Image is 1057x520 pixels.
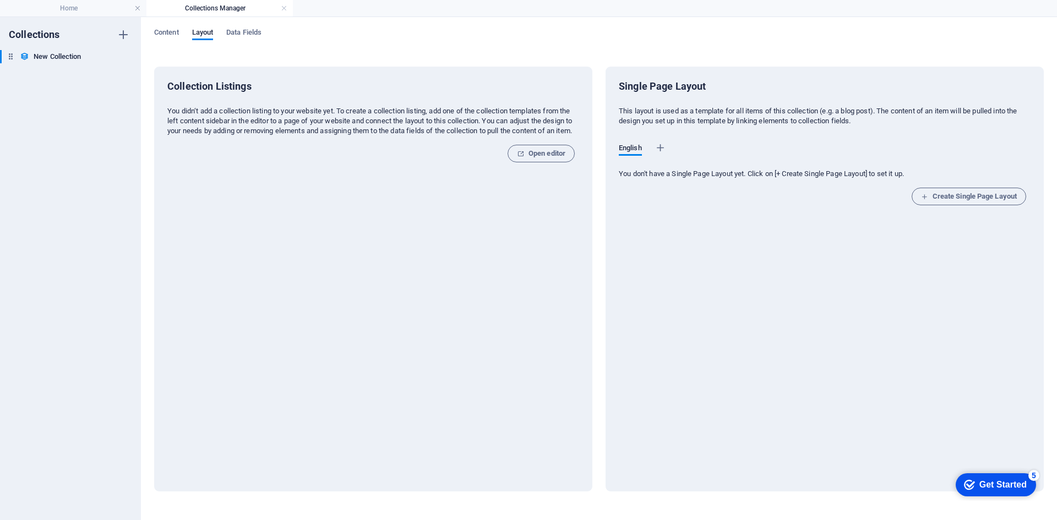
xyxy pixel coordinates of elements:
[192,26,214,41] span: Layout
[146,2,293,14] h4: Collections Manager
[9,6,89,29] div: Get Started 5 items remaining, 0% complete
[619,141,642,157] span: English
[619,169,1031,179] p: You don't have a Single Page Layout yet. Click on [+ Create Single Page Layout] to set it up.
[619,106,1031,126] p: This layout is used as a template for all items of this collection (e.g. a blog post). The conten...
[508,145,575,162] button: Open editor
[34,50,81,63] h6: New Collection
[9,28,60,41] h6: Collections
[32,12,80,22] div: Get Started
[517,147,565,160] span: Open editor
[167,106,579,136] p: You didn‘t add a collection listing to your website yet. To create a collection listing, add one ...
[912,188,1026,205] button: Create Single Page Layout
[226,26,261,41] span: Data Fields
[81,2,92,13] div: 5
[921,190,1017,203] span: Create Single Page Layout
[167,80,579,93] h6: Collection Listings
[619,80,706,93] h6: Single Page Layout
[154,26,179,41] span: Content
